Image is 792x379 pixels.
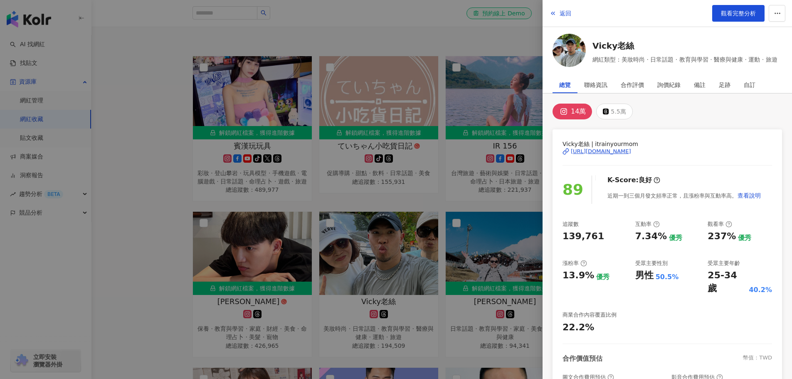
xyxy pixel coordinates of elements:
a: KOL Avatar [553,34,586,70]
span: 查看說明 [738,192,761,199]
div: 詢價紀錄 [657,77,681,93]
div: 追蹤數 [563,220,579,228]
a: Vicky老絲 [592,40,777,52]
button: 返回 [549,5,572,22]
div: 優秀 [596,272,609,282]
span: Vicky老絲 | itrainyourmom [563,139,772,149]
div: 優秀 [669,233,682,243]
div: 7.34% [635,230,667,243]
a: 觀看完整分析 [712,5,765,22]
div: 自訂 [744,77,755,93]
div: 備註 [694,77,706,93]
span: 網紅類型：美妝時尚 · 日常話題 · 教育與學習 · 醫療與健康 · 運動 · 旅遊 [592,55,777,64]
div: 男性 [635,269,654,282]
div: K-Score : [607,176,660,185]
div: 聯絡資訊 [584,77,607,93]
span: 返回 [560,10,571,17]
div: 優秀 [738,233,751,243]
span: 觀看完整分析 [721,10,756,17]
div: 50.5% [656,272,679,282]
div: 觀看率 [708,220,732,228]
div: 5.5萬 [611,106,626,117]
div: 合作價值預估 [563,354,602,363]
div: 合作評價 [621,77,644,93]
div: 13.9% [563,269,594,282]
div: 商業合作內容覆蓋比例 [563,311,617,319]
button: 查看說明 [737,187,761,204]
img: KOL Avatar [553,34,586,67]
div: 25-34 歲 [708,269,747,295]
a: [URL][DOMAIN_NAME] [563,148,772,155]
div: 受眾主要性別 [635,260,668,267]
div: 互動率 [635,220,660,228]
div: [URL][DOMAIN_NAME] [571,148,631,155]
div: 近期一到三個月發文頻率正常，且漲粉率與互動率高。 [607,187,761,204]
div: 40.2% [749,285,772,295]
div: 良好 [639,176,652,185]
div: 足跡 [719,77,730,93]
div: 受眾主要年齡 [708,260,740,267]
button: 5.5萬 [596,104,632,119]
div: 漲粉率 [563,260,587,267]
div: 14萬 [571,106,586,117]
div: 89 [563,178,583,202]
div: 幣值：TWD [743,354,772,363]
div: 22.2% [563,321,594,334]
button: 14萬 [553,104,592,119]
div: 總覽 [559,77,571,93]
div: 139,761 [563,230,604,243]
div: 237% [708,230,736,243]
